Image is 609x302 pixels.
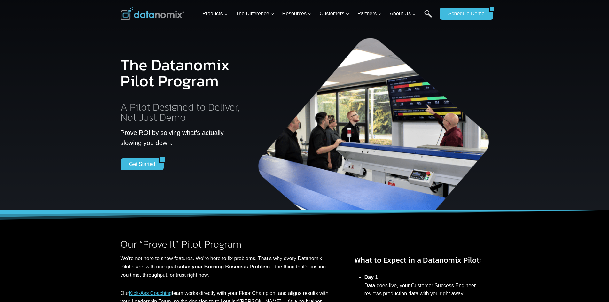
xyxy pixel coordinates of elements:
h1: The Datanomix Pilot Program [121,52,244,94]
strong: Day 1 [364,275,378,280]
span: Partners [357,10,382,18]
p: Prove ROI by solving what’s actually slowing you down. [121,128,244,148]
h2: Our “Prove It” Pilot Program [121,239,329,249]
p: We’re not here to show features. We’re here to fix problems. That’s why every Datanomix Pilot sta... [121,254,329,279]
li: Data goes live, your Customer Success Engineer reviews production data with you right away. [364,270,489,301]
a: Get Started [121,158,160,170]
nav: Primary Navigation [200,4,436,24]
span: Customers [320,10,349,18]
a: Schedule Demo [440,8,489,20]
a: Search [424,10,432,24]
img: Datanomix [121,7,184,20]
strong: solve your Burning Business Problem [177,264,270,269]
h2: A Pilot Designed to Deliver, Not Just Demo [121,102,244,122]
span: About Us [390,10,416,18]
a: Kick-Ass Coaching [129,290,172,296]
span: Resources [282,10,312,18]
img: The Datanomix Production Monitoring Pilot Program [254,32,494,210]
h3: What to Expect in a Datanomix Pilot: [354,254,489,266]
span: Products [202,10,228,18]
span: The Difference [236,10,274,18]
